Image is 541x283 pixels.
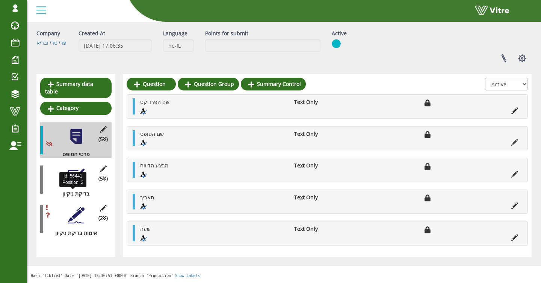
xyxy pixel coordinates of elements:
[40,151,106,158] div: פרטי הטופס
[290,194,348,201] li: Text Only
[290,225,348,233] li: Text Only
[79,30,105,37] label: Created At
[31,274,173,278] span: Hash 'f1b17e3' Date '[DATE] 15:36:51 +0000' Branch 'Production'
[332,30,347,37] label: Active
[98,214,108,222] span: (2 )
[175,274,200,278] a: Show Labels
[241,78,306,90] a: Summary Control
[59,172,86,187] div: Id: 56441 Position: 2
[40,102,112,114] a: Category
[36,30,60,37] label: Company
[290,130,348,138] li: Text Only
[140,98,169,105] span: שם הפרוייקט
[36,39,66,46] a: פרי טרי ובריא
[40,78,112,98] a: Summary data table
[98,175,108,182] span: (5 )
[332,39,341,48] img: yes
[98,135,108,143] span: (5 )
[40,229,106,237] div: אימות בדיקת ניקיון
[127,78,176,90] a: Question
[140,194,154,201] span: תאריך
[140,225,151,232] span: שעה
[163,30,187,37] label: Language
[140,162,169,169] span: מבצע הדיווח
[290,98,348,106] li: Text Only
[40,190,106,197] div: בדיקת ניקיון
[140,130,164,137] span: שם הטופס
[205,30,248,37] label: Points for submit
[290,162,348,169] li: Text Only
[178,78,239,90] a: Question Group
